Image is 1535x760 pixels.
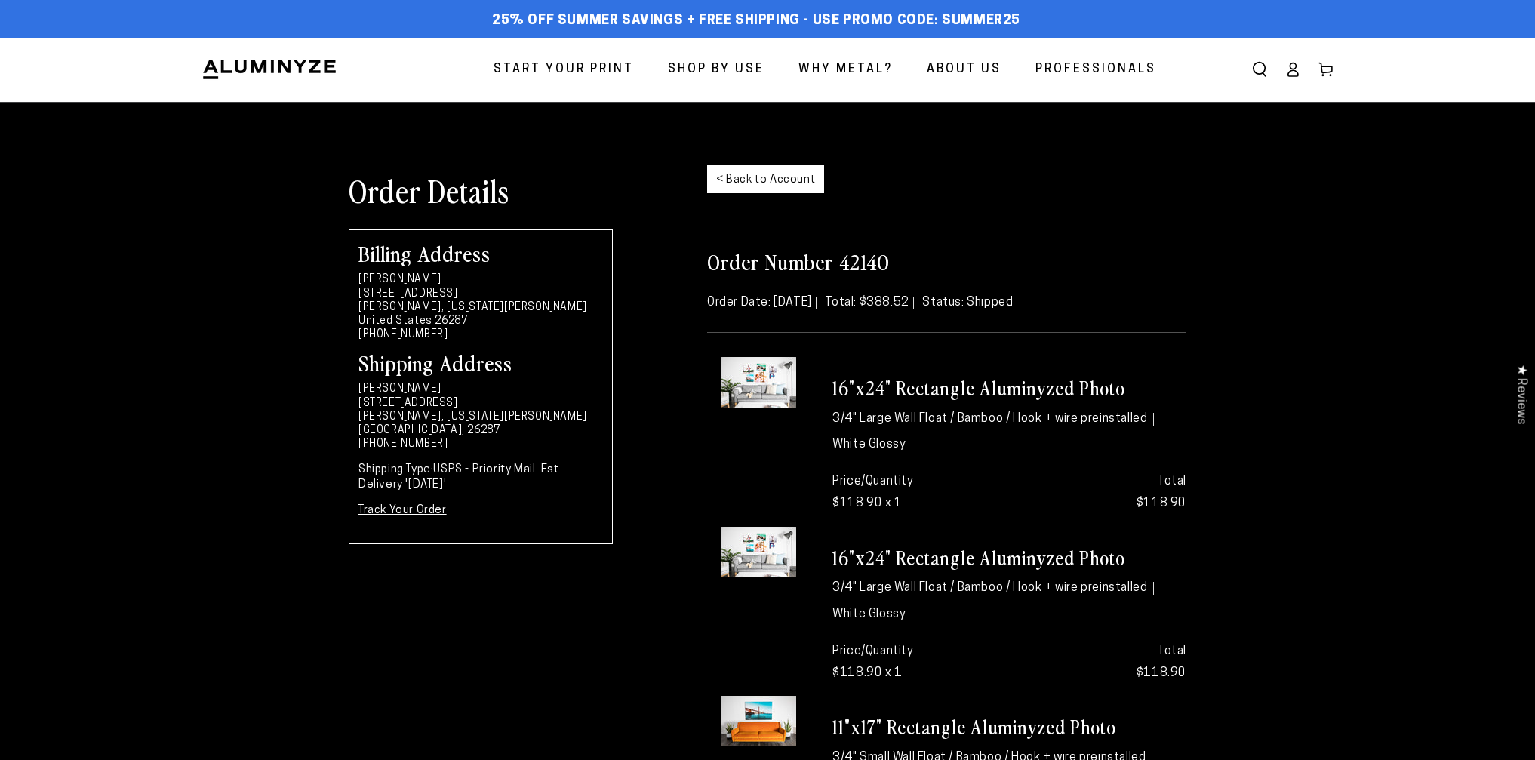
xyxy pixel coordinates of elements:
p: $118.90 [1021,471,1186,515]
li: [STREET_ADDRESS] [358,288,603,301]
img: Personalized Metal Print, 16x24 Aluminum Prints - 3/4" Large Wall Float / WireHangerPreinstalled [721,527,796,577]
li: White Glossy [832,438,912,452]
strong: [PERSON_NAME] [358,383,441,395]
span: Status: Shipped [922,297,1017,309]
img: Personalized Metal Print, 16x24 Aluminum Prints - 3/4" Large Wall Float / WireHangerPreinstalled [721,357,796,408]
li: [GEOGRAPHIC_DATA], 26287 [358,424,603,438]
h2: Order Number 42140 [707,248,1186,275]
li: White Glossy [832,608,912,622]
span: Professionals [1035,59,1156,81]
strong: Shipping Type: [358,464,433,475]
img: Aluminyze [201,58,337,81]
span: 25% off Summer Savings + Free Shipping - Use Promo Code: SUMMER25 [492,13,1020,29]
span: Shop By Use [668,59,764,81]
li: [PHONE_NUMBER] [358,328,603,342]
li: 3/4" Large Wall Float / Bamboo / Hook + wire preinstalled [832,582,1154,595]
p: Price/Quantity $118.90 x 1 [832,641,998,685]
strong: Total [1158,475,1186,488]
li: [PERSON_NAME], [US_STATE][PERSON_NAME] [358,411,603,424]
span: Order Date: [DATE] [707,297,817,309]
a: < Back to Account [707,165,824,193]
p: $118.90 [1021,641,1186,685]
a: Shop By Use [657,50,776,90]
div: Click to open Judge.me floating reviews tab [1506,352,1535,436]
span: Total: $388.52 [825,297,913,309]
li: 3/4" Large Wall Float / Bamboo / Hook + wire preinstalled [832,413,1154,426]
span: About Us [927,59,1001,81]
summary: Search our site [1243,53,1276,86]
h3: 16"x24" Rectangle Aluminyzed Photo [832,376,1186,401]
p: USPS - Priority Mail. Est. Delivery '[DATE]' [358,463,603,492]
span: Start Your Print [494,59,634,81]
strong: Total [1158,645,1186,657]
a: Why Metal? [787,50,904,90]
a: Track Your Order [358,505,447,516]
h3: 16"x24" Rectangle Aluminyzed Photo [832,546,1186,571]
span: Why Metal? [798,59,893,81]
a: Professionals [1024,50,1167,90]
p: Price/Quantity $118.90 x 1 [832,471,998,515]
li: [STREET_ADDRESS] [358,397,603,411]
h3: 11"x17" Rectangle Aluminyzed Photo [832,715,1186,740]
h2: Billing Address [358,242,603,263]
h2: Shipping Address [358,352,603,373]
li: United States 26287 [358,315,603,328]
strong: [PERSON_NAME] [358,274,441,285]
img: Custom Photo Metal Print, 11x17 Aluminum Prints - 3/4" Small Wall Float / WireHangerPreinstalled [721,696,796,746]
a: Start Your Print [482,50,645,90]
a: About Us [915,50,1013,90]
li: [PHONE_NUMBER] [358,438,603,451]
li: [PERSON_NAME], [US_STATE][PERSON_NAME] [358,301,603,315]
h1: Order Details [349,171,684,210]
